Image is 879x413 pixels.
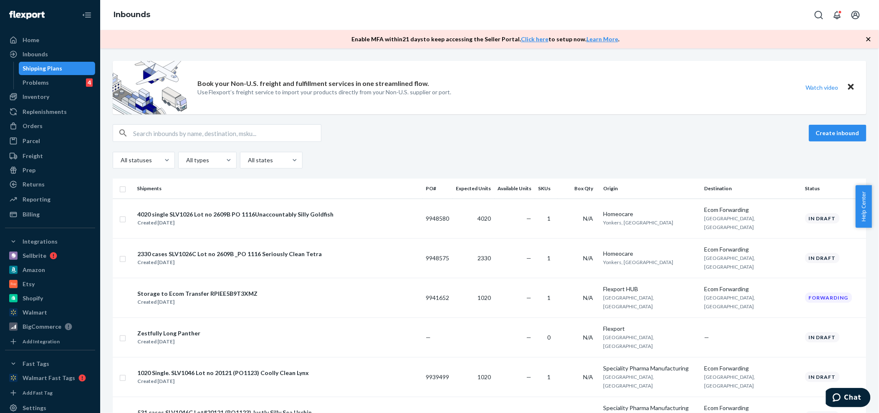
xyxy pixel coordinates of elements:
[527,373,532,380] span: —
[23,36,39,44] div: Home
[548,294,551,301] span: 1
[604,219,674,226] span: Yonkers, [GEOGRAPHIC_DATA]
[604,249,698,258] div: Homeocare
[805,332,840,342] div: In draft
[23,152,43,160] div: Freight
[23,374,75,382] div: Walmart Fast Tags
[704,245,798,254] div: Ecom Forwarding
[5,178,95,191] a: Returns
[137,369,309,377] div: 1020 Single. SLV1046 Lot no 20121 (PO1123) Coolly Clean Lynx
[704,374,755,389] span: [GEOGRAPHIC_DATA], [GEOGRAPHIC_DATA]
[23,338,60,345] div: Add Integration
[548,215,551,222] span: 1
[527,215,532,222] span: —
[548,254,551,262] span: 1
[137,290,258,298] div: Storage to Ecom Transfer RPIEE5B9T3XMZ
[23,322,61,331] div: BigCommerce
[137,210,333,219] div: 4020 single SLV1026 Lot no 2609B PO 1116Unaccountably Silly Goldfish
[829,7,846,23] button: Open notifications
[5,320,95,333] a: BigCommerce
[23,122,43,130] div: Orders
[5,90,95,103] a: Inventory
[704,404,798,412] div: Ecom Forwarding
[137,219,333,227] div: Created [DATE]
[5,249,95,262] a: Sellbrite
[23,50,48,58] div: Inbounds
[583,334,594,341] span: N/A
[23,210,40,219] div: Billing
[604,210,698,218] div: Homeocare
[604,364,698,373] div: Speciality Pharma Manufacturing
[5,149,95,163] a: Freight
[23,237,58,246] div: Integrations
[137,258,322,267] div: Created [DATE]
[23,93,49,101] div: Inventory
[23,137,40,145] div: Parcel
[5,357,95,370] button: Fast Tags
[197,79,429,88] p: Book your Non-U.S. freight and fulfillment services in one streamlined flow.
[856,185,872,228] button: Help Center
[5,119,95,133] a: Orders
[23,404,46,412] div: Settings
[704,206,798,214] div: Ecom Forwarding
[548,334,551,341] span: 0
[9,11,45,19] img: Flexport logo
[120,156,121,164] input: All statuses
[701,179,802,199] th: Destination
[805,292,852,303] div: Forwarding
[23,266,45,274] div: Amazon
[137,329,200,337] div: Zestfully Long Panther
[114,10,150,19] a: Inbounds
[527,294,532,301] span: —
[185,156,186,164] input: All types
[23,78,49,87] div: Problems
[583,294,594,301] span: N/A
[5,388,95,398] a: Add Fast Tag
[495,179,535,199] th: Available Units
[527,334,532,341] span: —
[423,238,453,278] td: 9948575
[247,156,248,164] input: All states
[704,364,798,373] div: Ecom Forwarding
[802,179,866,199] th: Status
[586,35,618,43] a: Learn More
[604,285,698,293] div: Flexport HUB
[19,62,96,75] a: Shipping Plans
[583,254,594,262] span: N/A
[548,373,551,380] span: 1
[423,278,453,317] td: 9941652
[583,215,594,222] span: N/A
[521,35,548,43] a: Click here
[5,193,95,206] a: Reporting
[23,195,51,204] div: Reporting
[5,306,95,319] a: Walmart
[5,277,95,291] a: Etsy
[478,373,491,380] span: 1020
[23,280,35,288] div: Etsy
[604,374,654,389] span: [GEOGRAPHIC_DATA], [GEOGRAPHIC_DATA]
[478,294,491,301] span: 1020
[704,285,798,293] div: Ecom Forwarding
[5,263,95,277] a: Amazon
[426,334,431,341] span: —
[704,295,755,310] span: [GEOGRAPHIC_DATA], [GEOGRAPHIC_DATA]
[423,179,453,199] th: PO#
[826,388,871,409] iframe: Opens a widget where you can chat to one of our agents
[5,105,95,118] a: Replenishments
[23,360,49,368] div: Fast Tags
[23,166,35,174] div: Prep
[535,179,558,199] th: SKUs
[583,373,594,380] span: N/A
[23,108,67,116] div: Replenishments
[78,7,95,23] button: Close Navigation
[5,48,95,61] a: Inbounds
[478,215,491,222] span: 4020
[134,179,423,199] th: Shipments
[137,250,322,258] div: 2330 cases SLV1026C Lot no 2609B _PO 1116 Seriously Clean Tetra
[5,371,95,385] a: Walmart Fast Tags
[5,292,95,305] a: Shopify
[558,179,600,199] th: Box Qty
[5,33,95,47] a: Home
[805,372,840,382] div: In draft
